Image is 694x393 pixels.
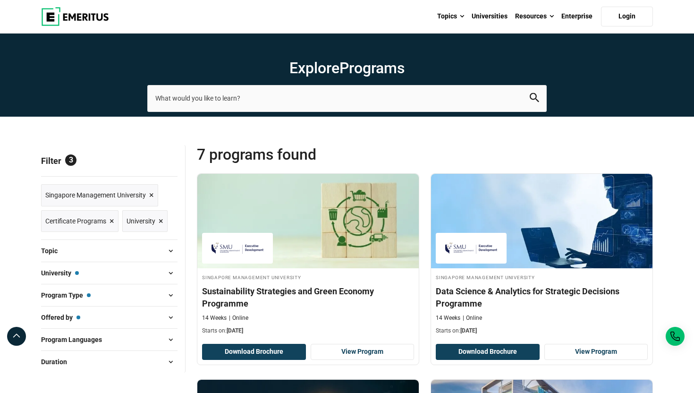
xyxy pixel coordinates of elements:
a: Sustainability Course by Singapore Management University - September 30, 2025 Singapore Managemen... [197,174,419,340]
span: Offered by [41,312,80,323]
span: Duration [41,357,75,367]
h4: Singapore Management University [202,273,414,281]
button: search [530,93,539,104]
img: Data Science & Analytics for Strategic Decisions Programme | Online Data Science and Analytics Co... [431,174,652,268]
p: Starts on: [436,327,648,335]
a: Certificate Programs × [41,210,118,232]
img: Singapore Management University [207,238,268,259]
a: search [530,95,539,104]
h4: Singapore Management University [436,273,648,281]
span: Topic [41,246,65,256]
button: Duration [41,355,178,369]
p: Online [463,314,482,322]
img: Sustainability Strategies and Green Economy Programme | Online Sustainability Course [197,174,419,268]
span: Programs [339,59,405,77]
span: [DATE] [227,327,243,334]
button: University [41,266,178,280]
input: search-page [147,85,547,111]
a: View Program [311,344,415,360]
span: 7 Programs found [197,145,425,164]
h4: Sustainability Strategies and Green Economy Programme [202,285,414,309]
span: [DATE] [460,327,477,334]
button: Offered by [41,310,178,325]
a: Data Science and Analytics Course by Singapore Management University - September 30, 2025 Singapo... [431,174,652,340]
button: Download Brochure [202,344,306,360]
a: View Program [544,344,648,360]
span: University [127,216,155,226]
a: University × [122,210,168,232]
span: × [110,214,114,228]
button: Download Brochure [436,344,540,360]
span: Singapore Management University [45,190,146,200]
h1: Explore [147,59,547,77]
p: 14 Weeks [202,314,227,322]
p: Online [229,314,248,322]
span: Program Type [41,290,91,300]
p: Filter [41,145,178,176]
button: Topic [41,244,178,258]
a: Login [601,7,653,26]
span: 3 [65,154,76,166]
span: × [149,188,154,202]
span: × [159,214,163,228]
p: 14 Weeks [436,314,460,322]
h4: Data Science & Analytics for Strategic Decisions Programme [436,285,648,309]
img: Singapore Management University [440,238,502,259]
span: University [41,268,79,278]
p: Starts on: [202,327,414,335]
a: Reset all [148,156,178,168]
button: Program Type [41,288,178,302]
a: Singapore Management University × [41,184,158,206]
button: Program Languages [41,333,178,347]
span: Certificate Programs [45,216,106,226]
span: Program Languages [41,334,110,345]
